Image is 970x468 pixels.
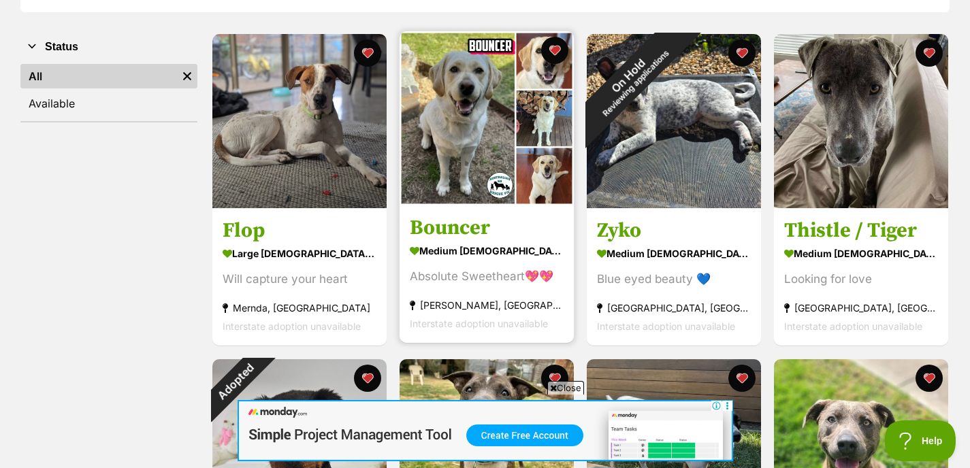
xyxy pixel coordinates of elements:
span: Interstate adoption unavailable [223,321,361,333]
button: favourite [541,37,568,64]
button: favourite [916,39,943,67]
div: medium [DEMOGRAPHIC_DATA] Dog [784,244,938,264]
div: Will capture your heart [223,271,376,289]
div: large [DEMOGRAPHIC_DATA] Dog [223,244,376,264]
button: favourite [354,39,381,67]
div: medium [DEMOGRAPHIC_DATA] Dog [597,244,751,264]
button: favourite [728,39,756,67]
a: Available [20,91,197,116]
span: Reviewing applications [601,48,671,118]
div: Absolute Sweetheart💖💖 [410,268,564,286]
a: On HoldReviewing applications [587,197,761,211]
h3: Bouncer [410,216,564,241]
a: Bouncer medium [DEMOGRAPHIC_DATA] Dog Absolute Sweetheart💖💖 [PERSON_NAME], [GEOGRAPHIC_DATA] Inte... [400,205,574,344]
h3: Thistle / Tiger [784,218,938,244]
button: favourite [541,365,568,392]
div: On Hold [557,4,707,154]
a: Thistle / Tiger medium [DEMOGRAPHIC_DATA] Dog Looking for love [GEOGRAPHIC_DATA], [GEOGRAPHIC_DAT... [774,208,948,346]
img: Thistle / Tiger [774,34,948,208]
div: Adopted [195,341,276,422]
iframe: Advertisement [238,400,733,461]
div: Status [20,61,197,121]
button: favourite [728,365,756,392]
div: Mernda, [GEOGRAPHIC_DATA] [223,299,376,318]
span: Interstate adoption unavailable [784,321,922,333]
div: [GEOGRAPHIC_DATA], [GEOGRAPHIC_DATA] [784,299,938,318]
span: Interstate adoption unavailable [410,318,548,330]
div: Looking for love [784,271,938,289]
h3: Zyko [597,218,751,244]
a: Remove filter [177,64,197,88]
button: favourite [916,365,943,392]
div: [GEOGRAPHIC_DATA], [GEOGRAPHIC_DATA] [597,299,751,318]
button: favourite [354,365,381,392]
div: Blue eyed beauty 💙 [597,271,751,289]
a: Flop large [DEMOGRAPHIC_DATA] Dog Will capture your heart Mernda, [GEOGRAPHIC_DATA] Interstate ad... [212,208,387,346]
img: Flop [212,34,387,208]
a: All [20,64,177,88]
div: [PERSON_NAME], [GEOGRAPHIC_DATA] [410,297,564,315]
img: Bouncer [400,31,574,205]
span: Close [547,381,584,395]
span: Interstate adoption unavailable [597,321,735,333]
div: medium [DEMOGRAPHIC_DATA] Dog [410,241,564,261]
h3: Flop [223,218,376,244]
a: Zyko medium [DEMOGRAPHIC_DATA] Dog Blue eyed beauty 💙 [GEOGRAPHIC_DATA], [GEOGRAPHIC_DATA] Inters... [587,208,761,346]
button: Status [20,38,197,56]
iframe: Help Scout Beacon - Open [885,420,956,461]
